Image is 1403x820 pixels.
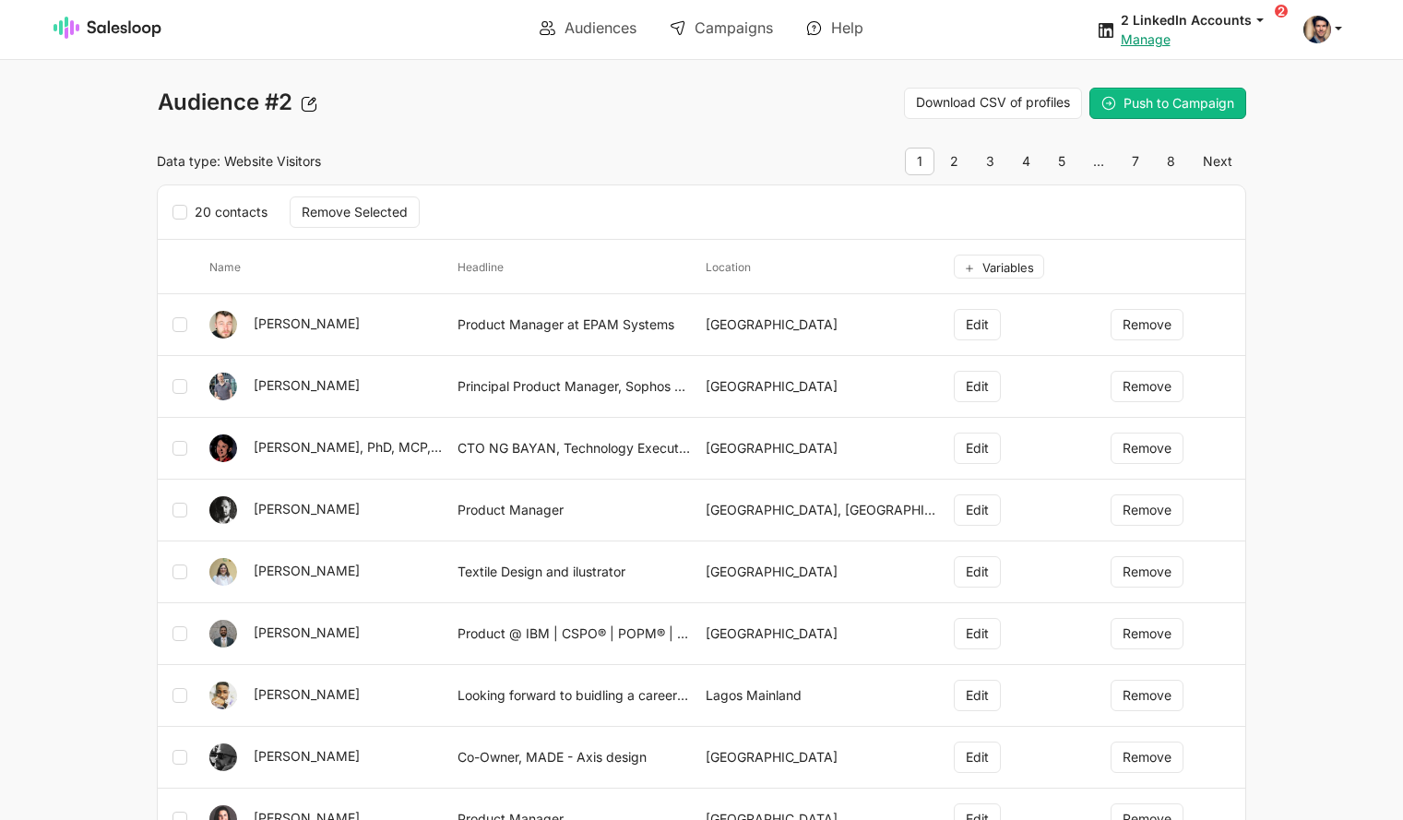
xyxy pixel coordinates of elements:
button: Edit [954,742,1001,773]
a: [PERSON_NAME] [254,501,360,517]
button: Remove [1111,618,1183,649]
button: Edit [954,371,1001,402]
td: Product @ IBM | CSPO® | POPM® | Optimizing for Impact & Growth [450,603,698,665]
p: Data type: Website Visitors [157,153,690,170]
a: Help [793,12,876,43]
button: Push to Campaign [1089,88,1246,119]
td: Product Manager [450,480,698,541]
a: [PERSON_NAME] [254,377,360,393]
td: Looking forward to buidling a career in Business Strategy [450,665,698,727]
td: Textile Design and ilustrator [450,541,698,603]
button: Edit [954,680,1001,711]
td: [GEOGRAPHIC_DATA] [698,541,946,603]
button: Variables [954,255,1044,279]
a: [PERSON_NAME] [254,686,360,702]
button: Edit [954,309,1001,340]
span: Push to Campaign [1124,95,1234,111]
td: Lagos Mainland [698,665,946,727]
button: Remove [1111,742,1183,773]
button: Edit [954,494,1001,526]
th: headline [450,240,698,294]
td: CTO NG BAYAN, Technology Executive, Educator [450,418,698,480]
a: 5 [1046,148,1077,175]
button: Remove [1111,680,1183,711]
td: [GEOGRAPHIC_DATA] [698,603,946,665]
td: [GEOGRAPHIC_DATA] [698,294,946,356]
a: 4 [1010,148,1042,175]
a: 2 [938,148,970,175]
button: Remove [1111,433,1183,464]
td: [GEOGRAPHIC_DATA], [GEOGRAPHIC_DATA] [698,480,946,541]
td: Product Manager at EPAM Systems [450,294,698,356]
a: 3 [974,148,1006,175]
th: location [698,240,946,294]
label: 20 contacts [172,200,279,224]
button: Edit [954,618,1001,649]
span: … [1081,148,1116,175]
span: 1 [905,148,934,175]
button: Remove [1111,371,1183,402]
a: [PERSON_NAME] [254,624,360,640]
button: Remove Selected [290,196,420,228]
button: Edit [954,556,1001,588]
th: name [202,240,450,294]
a: 7 [1120,148,1151,175]
span: Variables [982,260,1034,275]
a: [PERSON_NAME] [254,315,360,331]
td: [GEOGRAPHIC_DATA] [698,727,946,789]
a: 8 [1155,148,1187,175]
td: [GEOGRAPHIC_DATA] [698,356,946,418]
button: Remove [1111,494,1183,526]
a: Campaigns [657,12,786,43]
button: Remove [1111,556,1183,588]
a: [PERSON_NAME] [254,563,360,578]
a: Manage [1121,31,1171,47]
td: [GEOGRAPHIC_DATA] [698,418,946,480]
button: Edit [954,433,1001,464]
button: Remove [1111,309,1183,340]
td: Principal Product Manager, Sophos Central [450,356,698,418]
img: Salesloop [54,17,162,39]
a: Audiences [527,12,649,43]
span: Audience #2 [157,88,293,116]
a: [PERSON_NAME] [254,748,360,764]
a: Download CSV of profiles [904,88,1082,119]
button: 2 LinkedIn Accounts [1121,11,1281,29]
a: Next [1191,148,1244,175]
a: [PERSON_NAME], PhD, MCP, CISM, CISSP, CSSLP, CRISC [254,439,606,455]
td: Co-Owner, MADE - Axis design [450,727,698,789]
